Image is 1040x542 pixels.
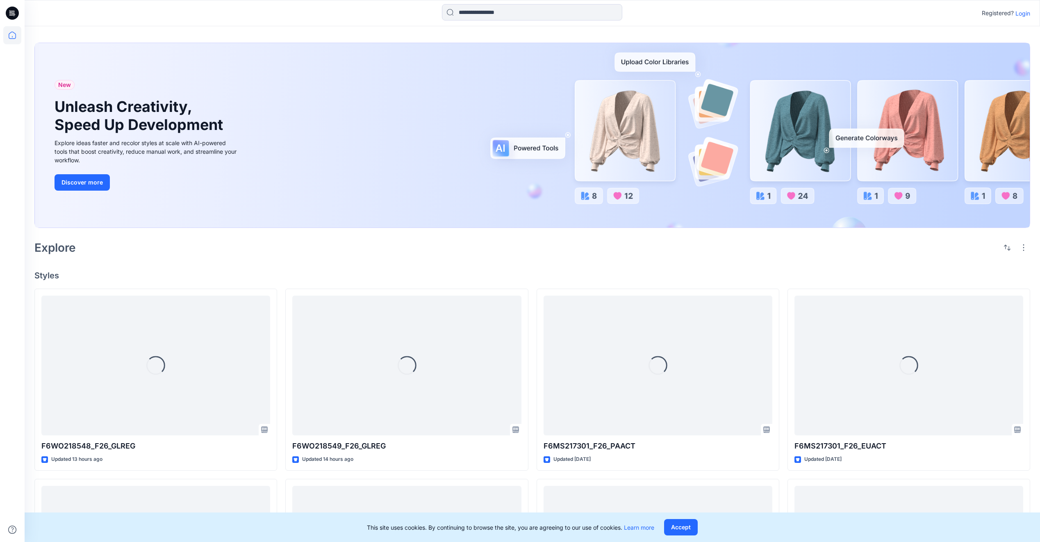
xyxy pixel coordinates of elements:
a: Learn more [624,524,654,531]
p: Login [1015,9,1030,18]
p: Updated [DATE] [804,455,842,464]
p: F6WO218548_F26_GLREG [41,440,270,452]
h2: Explore [34,241,76,254]
p: F6MS217301_F26_EUACT [794,440,1023,452]
h1: Unleash Creativity, Speed Up Development [55,98,227,133]
p: Updated 13 hours ago [51,455,102,464]
a: Discover more [55,174,239,191]
button: Accept [664,519,698,535]
span: New [58,80,71,90]
p: Updated 14 hours ago [302,455,353,464]
p: Registered? [982,8,1014,18]
p: This site uses cookies. By continuing to browse the site, you are agreeing to our use of cookies. [367,523,654,532]
button: Discover more [55,174,110,191]
div: Explore ideas faster and recolor styles at scale with AI-powered tools that boost creativity, red... [55,139,239,164]
h4: Styles [34,271,1030,280]
p: Updated [DATE] [553,455,591,464]
p: F6WO218549_F26_GLREG [292,440,521,452]
p: F6MS217301_F26_PAACT [544,440,772,452]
